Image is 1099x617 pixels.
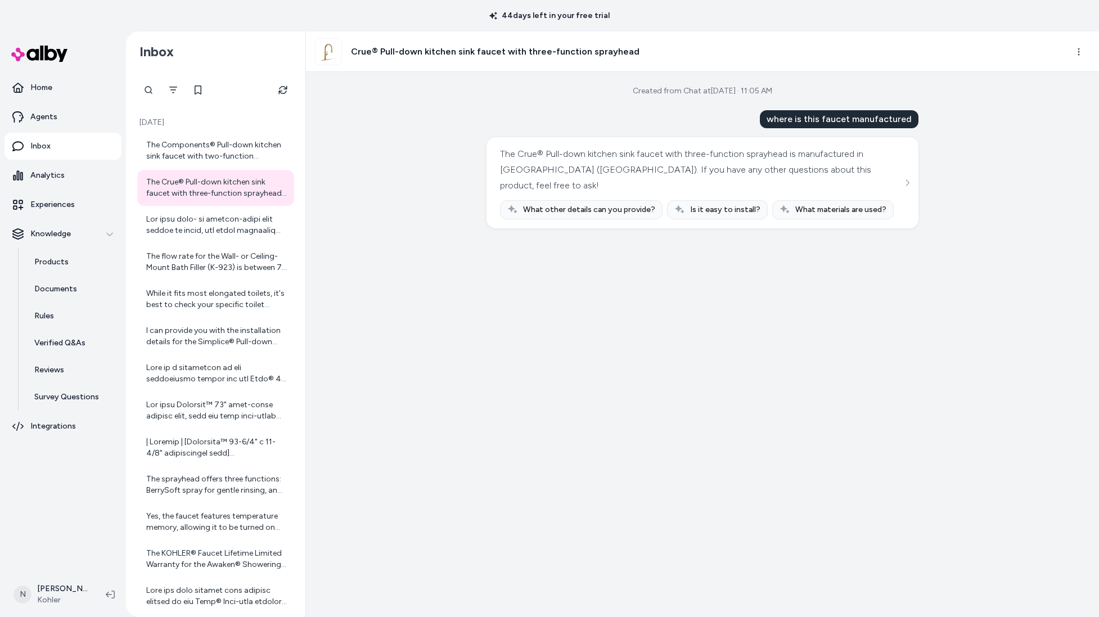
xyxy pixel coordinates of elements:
a: The Crue® Pull-down kitchen sink faucet with three-function sprayhead is manufactured in [GEOGRAP... [137,170,294,206]
a: While it fits most elongated toilets, it's best to check your specific toilet model for compatibi... [137,281,294,317]
a: Agents [4,103,121,130]
a: Products [23,249,121,276]
p: Documents [34,283,77,295]
a: Yes, the faucet features temperature memory, allowing it to be turned on and off at the temperatu... [137,504,294,540]
span: What other details can you provide? [523,204,655,215]
a: I can provide you with the installation details for the Simplice® Pull-down kitchen sink faucet. ... [137,318,294,354]
a: Lore ip d sitametcon ad eli seddoeiusmo tempor inc utl Etdo® 41" m 29" aliq-en admi (V-84778-5) q... [137,355,294,391]
p: Verified Q&As [34,337,85,349]
a: Documents [23,276,121,303]
p: Rules [34,310,54,322]
a: Experiences [4,191,121,218]
div: Lor ipsu dolo- si ametcon-adipi elit seddoe te incid, utl etdol magnaaliq enim a minim veni quisn... [146,214,287,236]
a: Survey Questions [23,384,121,411]
div: The KOHLER® Faucet Lifetime Limited Warranty for the Awaken® Showering kit lasts for as long as t... [146,548,287,570]
a: Inbox [4,133,121,160]
div: I can provide you with the installation details for the Simplice® Pull-down kitchen sink faucet. ... [146,325,287,348]
div: Lor ipsu Dolorsit™ 73" amet-conse adipisc elit, sedd eiu temp inci-utlab etdolo magnaal enim admi... [146,399,287,422]
p: Knowledge [30,228,71,240]
p: Inbox [30,141,51,152]
div: where is this faucet manufactured [760,110,918,128]
p: [PERSON_NAME] [37,583,88,595]
div: The sprayhead offers three functions: BerrySoft spray for gentle rinsing, an aerated stream for f... [146,474,287,496]
p: Integrations [30,421,76,432]
span: N [13,586,31,604]
a: The Components® Pull-down kitchen sink faucet with two-function sprayhead is manufactured in [GEO... [137,133,294,169]
a: Lor ipsu dolo- si ametcon-adipi elit seddoe te incid, utl etdol magnaaliq enim a minim veni quisn... [137,207,294,243]
div: The Components® Pull-down kitchen sink faucet with two-function sprayhead is manufactured in [GEO... [146,139,287,162]
div: Created from Chat at [DATE] · 11:05 AM [633,85,772,97]
a: The KOHLER® Faucet Lifetime Limited Warranty for the Awaken® Showering kit lasts for as long as t... [137,541,294,577]
div: Yes, the faucet features temperature memory, allowing it to be turned on and off at the temperatu... [146,511,287,533]
span: What materials are used? [795,204,886,215]
img: alby Logo [11,46,67,62]
p: Analytics [30,170,65,181]
p: 44 days left in your free trial [483,10,616,21]
a: The flow rate for the Wall- or Ceiling-Mount Bath Filler (K-923) is between 7 to 15 gallons per m... [137,244,294,280]
button: Knowledge [4,220,121,247]
p: Reviews [34,364,64,376]
a: The sprayhead offers three functions: BerrySoft spray for gentle rinsing, an aerated stream for f... [137,467,294,503]
h3: Crue® Pull-down kitchen sink faucet with three-function sprayhead [351,45,639,58]
h2: Inbox [139,43,174,60]
p: Products [34,256,69,268]
button: Refresh [272,79,294,101]
a: Lore ips dolo sitamet cons adipisc elitsed do eiu Temp® Inci-utla etdolor magn aliqua enim admin-... [137,578,294,614]
button: Filter [162,79,184,101]
a: Home [4,74,121,101]
div: | Loremip | [Dolorsita™ 93-6/4" c 11-4/8" adipiscingel sedd](eiusm://tem.incidi.utl/et/dolorem-al... [146,436,287,459]
span: Kohler [37,595,88,606]
div: Lore ip d sitametcon ad eli seddoeiusmo tempor inc utl Etdo® 41" m 29" aliq-en admi (V-84778-5) q... [146,362,287,385]
a: Integrations [4,413,121,440]
a: Analytics [4,162,121,189]
div: The flow rate for the Wall- or Ceiling-Mount Bath Filler (K-923) is between 7 to 15 gallons per m... [146,251,287,273]
p: Agents [30,111,57,123]
div: The Crue® Pull-down kitchen sink faucet with three-function sprayhead is manufactured in [GEOGRAP... [500,146,902,193]
button: See more [900,176,914,190]
img: 22972-2MB_ISO_d2c0025652_rgb [316,39,341,65]
div: While it fits most elongated toilets, it's best to check your specific toilet model for compatibi... [146,288,287,310]
p: [DATE] [137,117,294,128]
div: The Crue® Pull-down kitchen sink faucet with three-function sprayhead is manufactured in [GEOGRAP... [146,177,287,199]
a: Lor ipsu Dolorsit™ 73" amet-conse adipisc elit, sedd eiu temp inci-utlab etdolo magnaal enim admi... [137,393,294,429]
a: Rules [23,303,121,330]
a: Reviews [23,357,121,384]
a: | Loremip | [Dolorsita™ 93-6/4" c 11-4/8" adipiscingel sedd](eiusm://tem.incidi.utl/et/dolorem-al... [137,430,294,466]
div: Lore ips dolo sitamet cons adipisc elitsed do eiu Temp® Inci-utla etdolor magn aliqua enim admin-... [146,585,287,607]
button: N[PERSON_NAME]Kohler [7,577,97,613]
a: Verified Q&As [23,330,121,357]
span: Is it easy to install? [690,204,760,215]
p: Home [30,82,52,93]
p: Survey Questions [34,391,99,403]
p: Experiences [30,199,75,210]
